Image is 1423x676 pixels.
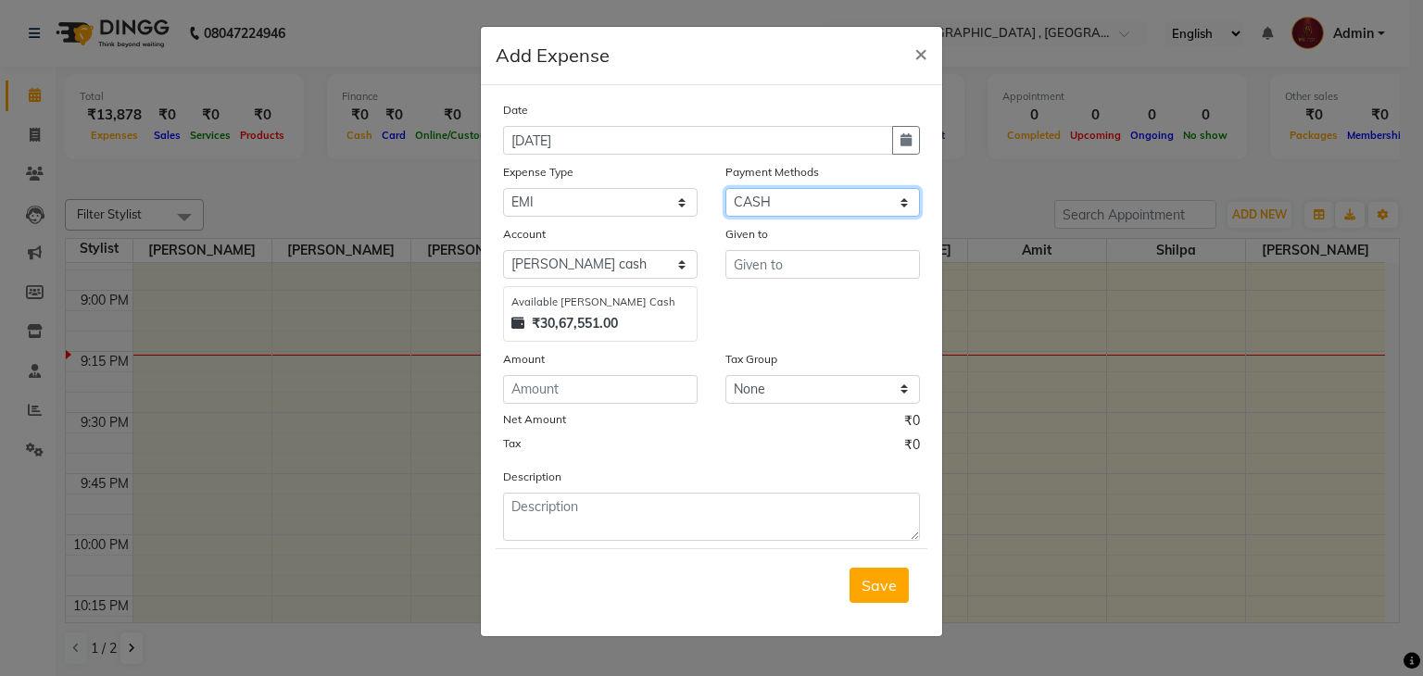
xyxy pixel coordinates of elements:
[503,351,545,368] label: Amount
[904,411,920,435] span: ₹0
[503,164,573,181] label: Expense Type
[503,469,561,485] label: Description
[503,102,528,119] label: Date
[900,27,942,79] button: Close
[850,568,909,603] button: Save
[511,294,689,310] div: Available [PERSON_NAME] Cash
[862,576,897,595] span: Save
[725,164,819,181] label: Payment Methods
[725,351,777,368] label: Tax Group
[914,39,927,67] span: ×
[496,42,610,69] h5: Add Expense
[503,411,566,428] label: Net Amount
[725,250,920,279] input: Given to
[503,226,546,243] label: Account
[503,435,521,452] label: Tax
[503,375,698,404] input: Amount
[904,435,920,459] span: ₹0
[532,314,618,333] strong: ₹30,67,551.00
[725,226,768,243] label: Given to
